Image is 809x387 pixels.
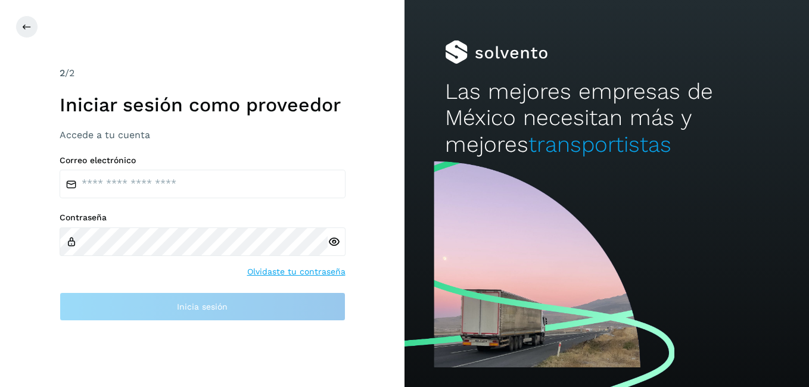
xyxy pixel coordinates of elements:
h3: Accede a tu cuenta [60,129,346,141]
div: /2 [60,66,346,80]
span: Inicia sesión [177,302,228,311]
h1: Iniciar sesión como proveedor [60,93,346,116]
h2: Las mejores empresas de México necesitan más y mejores [445,79,768,158]
span: transportistas [528,132,671,157]
label: Correo electrónico [60,155,346,166]
button: Inicia sesión [60,292,346,321]
a: Olvidaste tu contraseña [247,266,346,278]
label: Contraseña [60,213,346,223]
span: 2 [60,67,65,79]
